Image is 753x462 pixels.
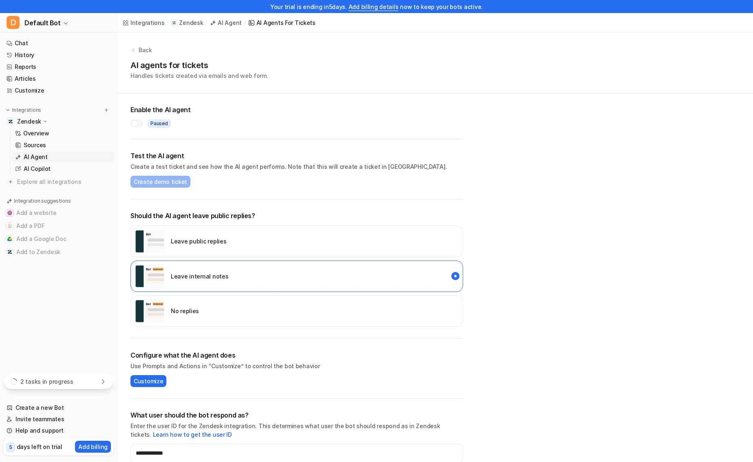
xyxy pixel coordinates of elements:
img: user [135,230,164,253]
a: AI Copilot [12,163,114,175]
img: Zendesk [8,119,13,124]
span: Customize [134,377,163,385]
div: disabled [130,295,463,327]
p: days left on trial [17,442,62,451]
span: D [7,16,20,29]
button: Add billing [75,441,111,453]
button: Add to ZendeskAdd to Zendesk [3,245,114,259]
a: Overview [12,128,114,139]
a: History [3,49,114,61]
button: Add a PDFAdd a PDF [3,219,114,232]
a: Customize [3,85,114,96]
a: Invite teammates [3,413,114,425]
a: Reports [3,61,114,73]
button: Add a websiteAdd a website [3,206,114,219]
a: AI Agent [12,151,114,163]
a: AI Agents for tickets [248,18,316,27]
a: Explore all integrations [3,176,114,188]
p: Leave public replies [171,237,226,245]
p: Integrations [12,107,41,113]
a: Articles [3,73,114,84]
div: AI Agent [218,18,242,27]
a: AI Agent [210,18,242,27]
p: 2 tasks in progress [20,377,73,386]
img: explore all integrations [7,178,15,186]
p: No replies [171,307,199,315]
a: Help and support [3,425,114,436]
span: / [167,19,169,27]
div: internal_reply [130,261,463,292]
p: 5 [9,444,12,451]
div: AI Agents for tickets [256,18,316,27]
span: Create demo ticket [134,177,187,186]
img: Add a website [7,210,12,215]
h2: Enable the AI agent [130,105,463,115]
img: Add a Google Doc [7,237,12,241]
button: Create demo ticket [130,176,190,188]
p: Should the AI agent leave public replies? [130,211,463,221]
p: AI Agent [24,153,48,161]
img: Add to Zendesk [7,250,12,254]
img: menu_add.svg [104,107,109,113]
button: Integrations [3,106,44,114]
h1: AI agents for tickets [130,59,268,71]
p: Create a test ticket and see how the AI agent performs. Note that this will create a ticket in [G... [130,162,463,171]
p: Leave internal notes [171,272,228,281]
a: Integrations [122,18,165,27]
p: Handles tickets created via emails and web form. [130,71,268,80]
h2: Test the AI agent [130,151,463,161]
div: Integrations [130,18,165,27]
a: Create a new Bot [3,402,114,413]
p: Back [139,46,152,54]
span: Paused [148,119,171,128]
p: Enter the user ID for the Zendesk integration. This determines what user the bot should respond a... [130,422,463,439]
img: Add a PDF [7,223,12,228]
span: Default Bot [24,17,61,29]
a: Chat [3,38,114,49]
img: user [135,300,164,323]
button: Customize [130,375,166,387]
img: user [135,265,164,288]
img: expand menu [5,107,11,113]
button: Add a Google DocAdd a Google Doc [3,232,114,245]
h2: Configure what the AI agent does [130,350,463,360]
p: Overview [23,129,49,137]
p: Use Prompts and Actions in “Customize” to control the bot behavior [130,362,463,370]
span: Explore all integrations [17,175,110,188]
p: Zendesk [179,19,203,27]
span: / [205,19,207,27]
div: external_reply [130,225,463,257]
a: Add billing details [349,3,399,10]
p: Add billing [78,442,108,451]
p: Zendesk [17,117,41,126]
h2: What user should the bot respond as? [130,410,463,420]
a: Zendesk [171,19,203,27]
a: Learn how to get the user ID [153,431,232,438]
p: Sources [24,141,46,149]
a: Sources [12,139,114,151]
p: Integration suggestions [14,197,71,205]
span: / [244,19,246,27]
p: AI Copilot [24,165,51,173]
